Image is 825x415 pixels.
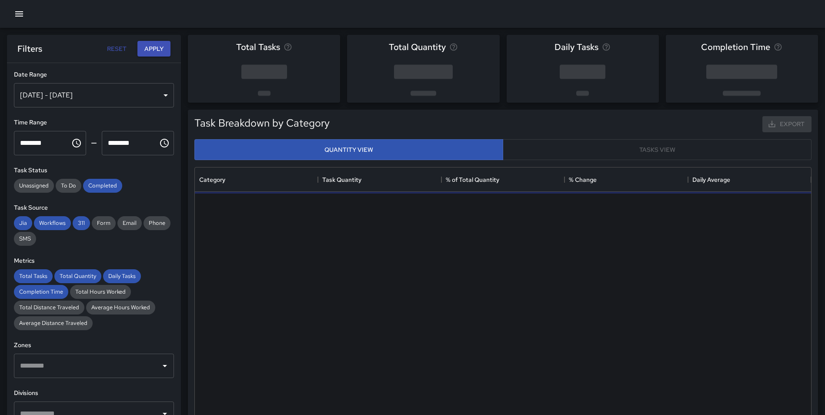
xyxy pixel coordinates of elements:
span: Completion Time [14,288,68,295]
div: % of Total Quantity [446,167,499,192]
div: SMS [14,232,36,246]
svg: Average number of tasks per day in the selected period, compared to the previous period. [602,43,611,51]
div: Category [195,167,318,192]
span: Total Quantity [54,272,101,280]
div: Daily Average [688,167,811,192]
h6: Task Source [14,203,174,213]
span: Average Distance Traveled [14,319,93,327]
svg: Total number of tasks in the selected period, compared to the previous period. [284,43,292,51]
div: Task Quantity [318,167,441,192]
h6: Time Range [14,118,174,127]
div: Workflows [34,216,71,230]
span: Jia [14,219,32,227]
div: Jia [14,216,32,230]
h6: Metrics [14,256,174,266]
div: Completion Time [14,285,68,299]
span: Completion Time [701,40,770,54]
div: [DATE] - [DATE] [14,83,174,107]
div: Completed [83,179,122,193]
span: SMS [14,235,36,242]
span: Completed [83,182,122,189]
div: Task Quantity [322,167,361,192]
div: 311 [73,216,90,230]
span: Total Tasks [14,272,53,280]
span: Total Tasks [236,40,280,54]
button: Open [159,360,171,372]
span: Phone [144,219,170,227]
button: Choose time, selected time is 12:00 AM [68,134,85,152]
svg: Total task quantity in the selected period, compared to the previous period. [449,43,458,51]
span: Workflows [34,219,71,227]
span: Total Distance Traveled [14,304,84,311]
button: Choose time, selected time is 11:59 PM [156,134,173,152]
span: Daily Tasks [103,272,141,280]
div: Average Hours Worked [86,301,155,315]
div: Phone [144,216,170,230]
span: Average Hours Worked [86,304,155,311]
button: Apply [137,41,170,57]
div: Unassigned [14,179,54,193]
h5: Task Breakdown by Category [194,116,330,130]
h6: Filters [17,42,42,56]
div: % Change [569,167,597,192]
div: Total Quantity [54,269,101,283]
div: Total Hours Worked [70,285,131,299]
h6: Date Range [14,70,174,80]
div: Total Tasks [14,269,53,283]
div: Email [117,216,142,230]
span: Total Quantity [389,40,446,54]
div: To Do [56,179,81,193]
div: % of Total Quantity [441,167,564,192]
button: Reset [103,41,130,57]
div: Daily Average [692,167,730,192]
div: Category [199,167,225,192]
span: Daily Tasks [554,40,598,54]
span: To Do [56,182,81,189]
span: Form [92,219,116,227]
div: Average Distance Traveled [14,316,93,330]
h6: Divisions [14,388,174,398]
h6: Zones [14,341,174,350]
div: Total Distance Traveled [14,301,84,315]
div: % Change [564,167,688,192]
svg: Average time taken to complete tasks in the selected period, compared to the previous period. [774,43,782,51]
span: Total Hours Worked [70,288,131,295]
h6: Task Status [14,166,174,175]
span: Unassigned [14,182,54,189]
div: Daily Tasks [103,269,141,283]
span: Email [117,219,142,227]
span: 311 [73,219,90,227]
div: Form [92,216,116,230]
